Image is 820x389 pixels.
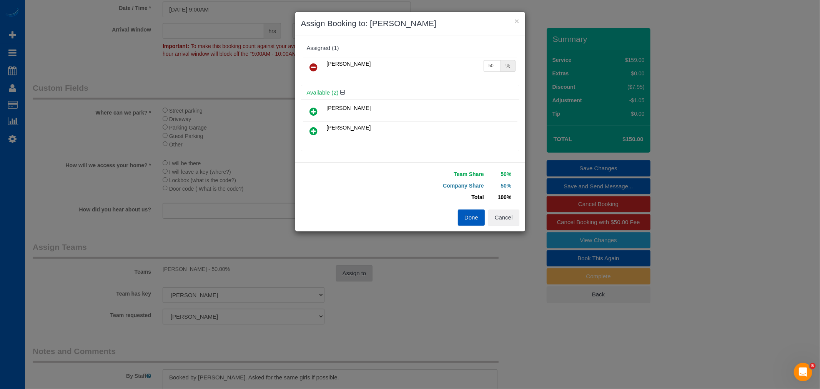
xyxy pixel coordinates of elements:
[301,18,519,29] h3: Assign Booking to: [PERSON_NAME]
[327,61,371,67] span: [PERSON_NAME]
[486,191,514,203] td: 100%
[307,90,514,96] h4: Available (2)
[416,191,486,203] td: Total
[486,168,514,180] td: 50%
[307,45,514,52] div: Assigned (1)
[486,180,514,191] td: 50%
[488,209,519,226] button: Cancel
[416,180,486,191] td: Company Share
[327,105,371,111] span: [PERSON_NAME]
[794,363,812,381] iframe: Intercom live chat
[501,60,515,72] div: %
[327,125,371,131] span: [PERSON_NAME]
[810,363,816,369] span: 5
[416,168,486,180] td: Team Share
[458,209,485,226] button: Done
[514,17,519,25] button: ×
